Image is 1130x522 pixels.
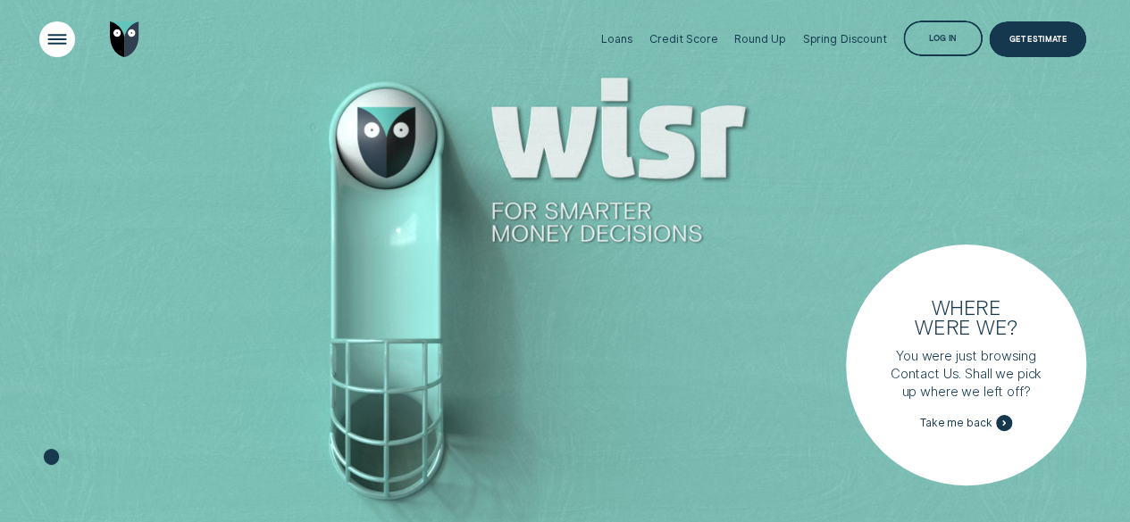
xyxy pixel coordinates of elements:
p: You were just browsing Contact Us. Shall we pick up where we left off? [886,347,1045,401]
div: Round Up [734,32,786,46]
img: Wisr [110,21,139,57]
div: Credit Score [649,32,718,46]
button: Log in [903,21,983,56]
a: Where were we?You were just browsing Contact Us. Shall we pick up where we left off?Take me back [846,244,1087,485]
div: Loans [601,32,632,46]
span: Take me back [920,417,992,430]
button: Open Menu [39,21,75,57]
a: Get Estimate [989,21,1086,57]
h3: Where were we? [908,297,1024,336]
div: Spring Discount [802,32,886,46]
